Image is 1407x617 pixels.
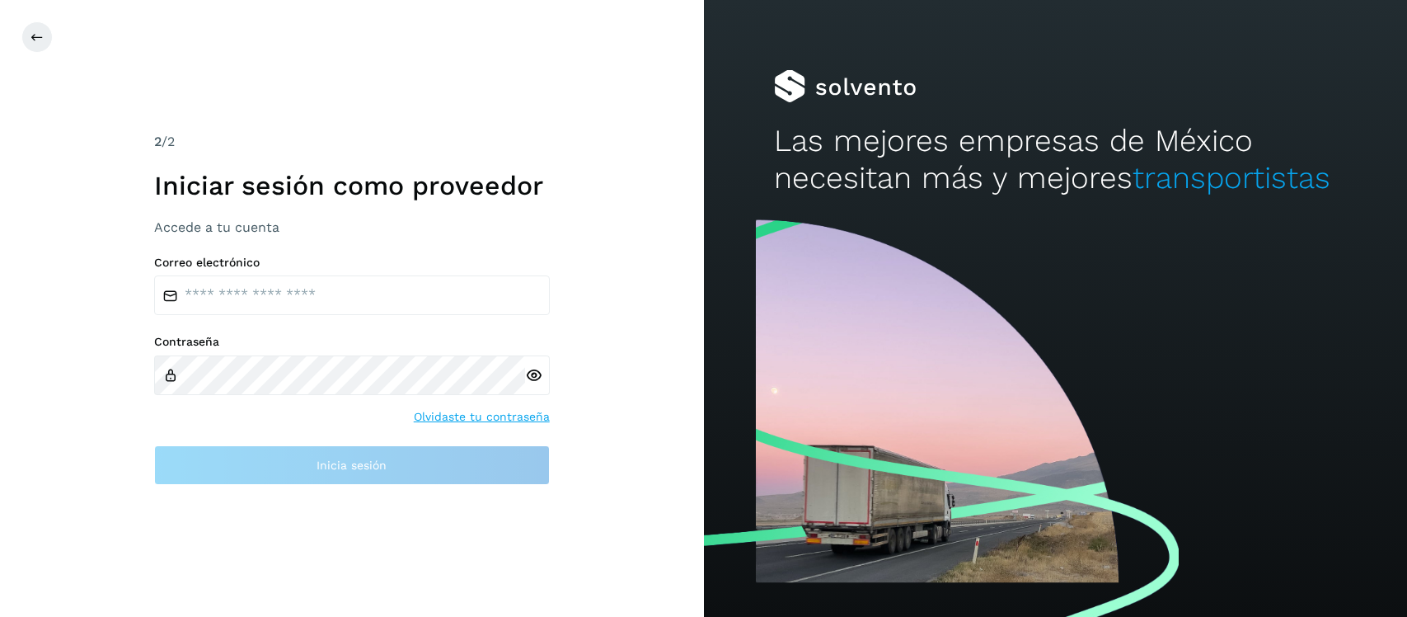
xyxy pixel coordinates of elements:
[1133,160,1330,195] span: transportistas
[154,335,550,349] label: Contraseña
[414,408,550,426] a: Olvidaste tu contraseña
[154,256,550,270] label: Correo electrónico
[154,219,550,235] h3: Accede a tu cuenta
[154,134,162,149] span: 2
[154,132,550,152] div: /2
[154,170,550,201] h1: Iniciar sesión como proveedor
[774,123,1337,196] h2: Las mejores empresas de México necesitan más y mejores
[317,459,387,471] span: Inicia sesión
[154,445,550,485] button: Inicia sesión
